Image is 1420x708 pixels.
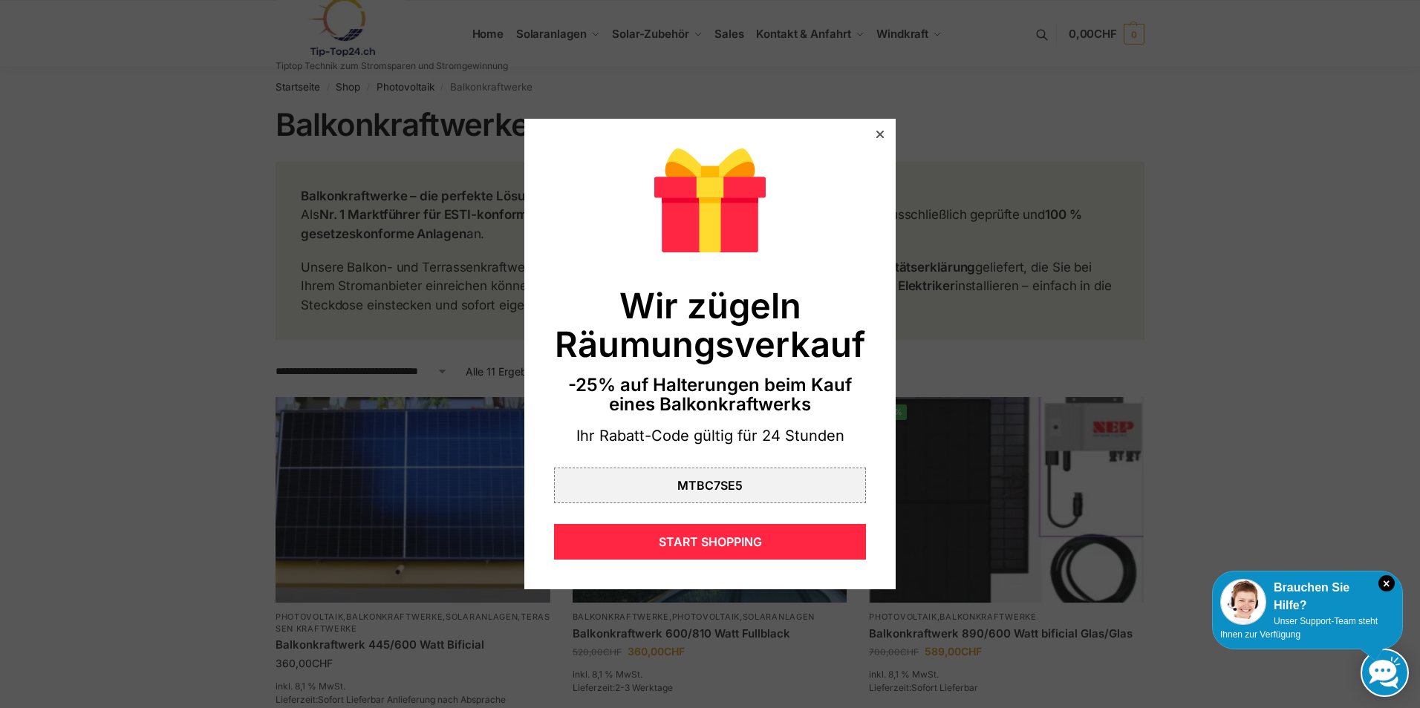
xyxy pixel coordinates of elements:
div: START SHOPPING [554,524,866,560]
div: -25% auf Halterungen beim Kauf eines Balkonkraftwerks [554,376,866,415]
div: Wir zügeln Räumungsverkauf [554,286,866,363]
span: Unser Support-Team steht Ihnen zur Verfügung [1220,616,1378,640]
div: MTBC7SE5 [677,479,743,491]
img: Customer service [1220,579,1266,625]
i: Schließen [1378,575,1395,591]
div: Ihr Rabatt-Code gültig für 24 Stunden [554,426,866,447]
div: Brauchen Sie Hilfe? [1220,579,1395,614]
div: MTBC7SE5 [554,468,866,503]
